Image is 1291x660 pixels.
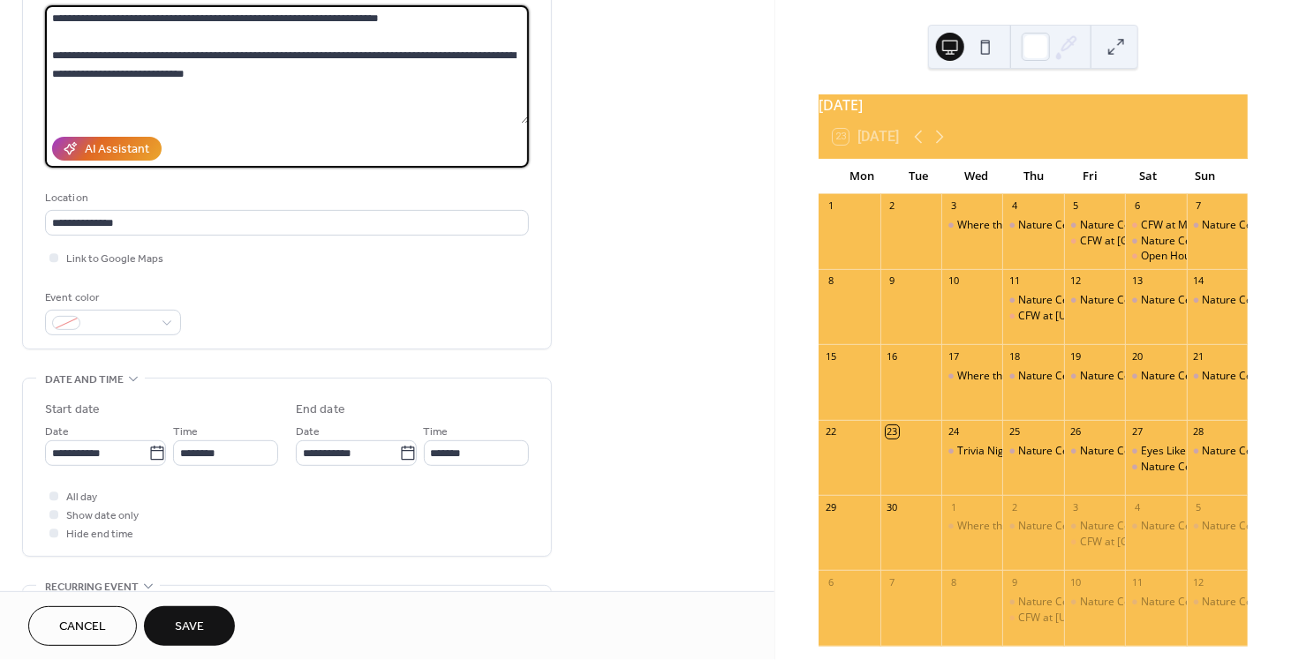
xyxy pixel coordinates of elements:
[1192,274,1205,288] div: 14
[1080,218,1174,233] div: Nature Center Visit
[1141,234,1234,249] div: Nature Center Visit
[1187,293,1248,308] div: Nature Center Visit
[1080,234,1224,249] div: CFW at [GEOGRAPHIC_DATA]
[947,500,960,514] div: 1
[1008,274,1021,288] div: 11
[824,425,837,439] div: 22
[886,274,899,288] div: 9
[957,519,1174,534] div: Where the Wild Kids Are- CFW Toddler Time!
[28,606,137,646] button: Cancel
[886,500,899,514] div: 30
[1080,595,1174,610] div: Nature Center Visit
[1125,519,1186,534] div: Nature Center Visit
[947,274,960,288] div: 10
[66,251,163,269] span: Link to Google Maps
[886,575,899,589] div: 7
[1080,535,1224,550] div: CFW at [GEOGRAPHIC_DATA]
[1187,444,1248,459] div: Nature Center Visit
[1130,425,1144,439] div: 27
[296,401,345,419] div: End date
[1069,349,1083,363] div: 19
[947,199,960,213] div: 3
[1141,293,1234,308] div: Nature Center Visit
[1018,309,1189,324] div: CFW at [US_STATE] Beer Company
[957,444,1192,459] div: Trivia Night at [GEOGRAPHIC_DATA] Hard Cider
[1125,444,1186,459] div: Eyes Like a Hawk with Center for Wildlife and Mt. Agamenticus
[1018,293,1112,308] div: Nature Center Visit
[45,424,69,442] span: Date
[1130,575,1144,589] div: 11
[1125,234,1186,249] div: Nature Center Visit
[941,519,1002,534] div: Where the Wild Kids Are- CFW Toddler Time!
[1002,293,1063,308] div: Nature Center Visit
[1002,369,1063,384] div: Nature Center Visit
[824,575,837,589] div: 6
[947,425,960,439] div: 24
[886,425,899,439] div: 23
[1069,425,1083,439] div: 26
[1187,519,1248,534] div: Nature Center Visit
[173,424,198,442] span: Time
[1008,500,1021,514] div: 2
[1008,199,1021,213] div: 4
[833,159,890,194] div: Mon
[1187,595,1248,610] div: Nature Center Visit
[1005,159,1062,194] div: Thu
[1141,249,1202,264] div: Open House
[1064,218,1125,233] div: Nature Center Visit
[1069,274,1083,288] div: 12
[45,371,124,389] span: Date and time
[1192,575,1205,589] div: 12
[1192,349,1205,363] div: 21
[1080,519,1174,534] div: Nature Center Visit
[1002,309,1063,324] div: CFW at Maine Beer Company
[1064,369,1125,384] div: Nature Center Visit
[1018,369,1112,384] div: Nature Center Visit
[1125,293,1186,308] div: Nature Center Visit
[1062,159,1120,194] div: Fri
[66,507,139,526] span: Show date only
[1064,444,1125,459] div: Nature Center Visit
[824,199,837,213] div: 1
[890,159,947,194] div: Tue
[947,159,1005,194] div: Wed
[886,349,899,363] div: 16
[957,218,1174,233] div: Where the Wild Kids Are- CFW Toddler Time!
[1008,575,1021,589] div: 9
[1008,349,1021,363] div: 18
[1192,500,1205,514] div: 5
[1141,460,1234,475] div: Nature Center Visit
[1187,218,1248,233] div: Nature Center Visit
[886,199,899,213] div: 2
[1002,519,1063,534] div: Nature Center Visit
[175,619,204,637] span: Save
[1002,444,1063,459] div: Nature Center Visit
[1192,425,1205,439] div: 28
[941,369,1002,384] div: Where the Wild Kids Are- CFW Toddler Time!
[52,137,162,161] button: AI Assistant
[1002,611,1063,626] div: CFW at Maine Beer Company
[1130,349,1144,363] div: 20
[957,369,1174,384] div: Where the Wild Kids Are- CFW Toddler Time!
[85,141,149,160] div: AI Assistant
[45,189,525,207] div: Location
[66,489,97,507] span: All day
[66,526,133,544] span: Hide end time
[1125,249,1186,264] div: Open House
[1064,519,1125,534] div: Nature Center Visit
[1187,369,1248,384] div: Nature Center Visit
[1018,444,1112,459] div: Nature Center Visit
[59,619,106,637] span: Cancel
[1192,199,1205,213] div: 7
[1064,293,1125,308] div: Nature Center Visit
[1069,575,1083,589] div: 10
[45,578,139,596] span: Recurring event
[1080,444,1174,459] div: Nature Center Visit
[1125,369,1186,384] div: Nature Center Visit
[1002,218,1063,233] div: Nature Center Visit
[824,500,837,514] div: 29
[1018,218,1112,233] div: Nature Center Visit
[1069,500,1083,514] div: 3
[1080,369,1174,384] div: Nature Center Visit
[296,424,320,442] span: Date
